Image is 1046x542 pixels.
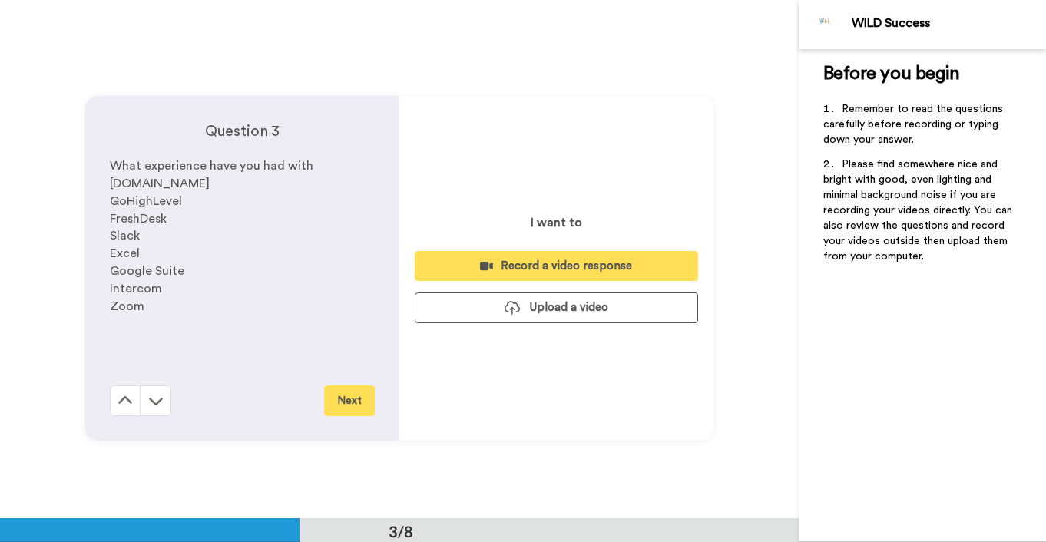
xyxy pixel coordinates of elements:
h4: Question 3 [110,121,375,142]
span: Google Suite [110,265,184,277]
button: Record a video response [415,251,698,281]
span: Intercom [110,283,162,295]
span: What experience have you had with [110,160,313,172]
span: Remember to read the questions carefully before recording or typing down your answer. [823,104,1006,145]
span: [DOMAIN_NAME] [110,177,210,190]
span: GoHighLevel [110,195,182,207]
img: Profile Image [807,6,844,43]
span: Zoom [110,300,144,312]
div: Record a video response [427,258,686,274]
div: 3/8 [364,521,438,542]
div: WILD Success [852,16,1045,31]
button: Upload a video [415,292,698,322]
span: FreshDesk [110,213,167,225]
span: Excel [110,247,140,259]
span: Slack [110,230,140,242]
span: Please find somewhere nice and bright with good, even lighting and minimal background noise if yo... [823,159,1015,262]
p: I want to [531,213,582,232]
span: Before you begin [823,64,959,83]
button: Next [324,385,375,416]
